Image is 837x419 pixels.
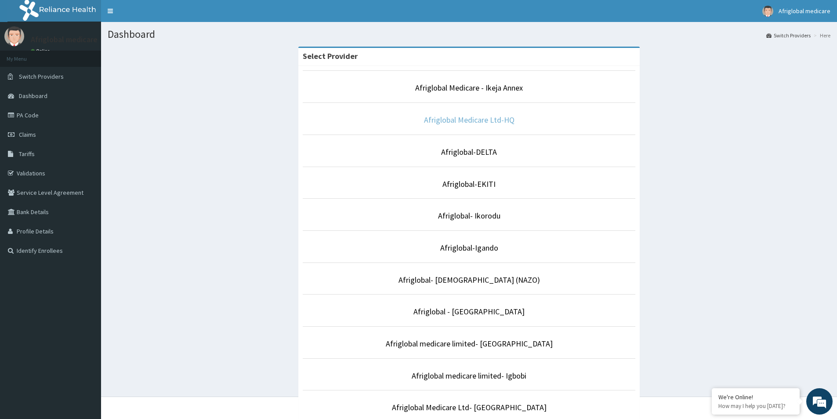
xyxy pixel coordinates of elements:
a: Afriglobal medicare limited- Igbobi [412,371,526,381]
p: How may I help you today? [718,402,793,410]
a: Afriglobal Medicare Ltd-HQ [424,115,515,125]
h1: Dashboard [108,29,830,40]
a: Afriglobal - [GEOGRAPHIC_DATA] [413,306,525,317]
img: User Image [762,6,773,17]
a: Online [31,48,52,54]
strong: Select Provider [303,51,358,61]
a: Afriglobal-DELTA [441,147,497,157]
a: Afriglobal- Ikorodu [438,211,500,221]
a: Switch Providers [766,32,811,39]
span: Switch Providers [19,73,64,80]
a: Afriglobal-Igando [440,243,498,253]
p: Afriglobal medicare [31,36,98,44]
a: Afriglobal Medicare Ltd- [GEOGRAPHIC_DATA] [392,402,547,412]
span: Tariffs [19,150,35,158]
span: Afriglobal medicare [779,7,830,15]
span: Claims [19,131,36,138]
img: User Image [4,26,24,46]
div: We're Online! [718,393,793,401]
li: Here [812,32,830,39]
a: Afriglobal- [DEMOGRAPHIC_DATA] (NAZO) [399,275,540,285]
a: Afriglobal medicare limited- [GEOGRAPHIC_DATA] [386,339,553,349]
a: Afriglobal Medicare - Ikeja Annex [415,83,523,93]
a: Afriglobal-EKITI [442,179,496,189]
span: Dashboard [19,92,47,100]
